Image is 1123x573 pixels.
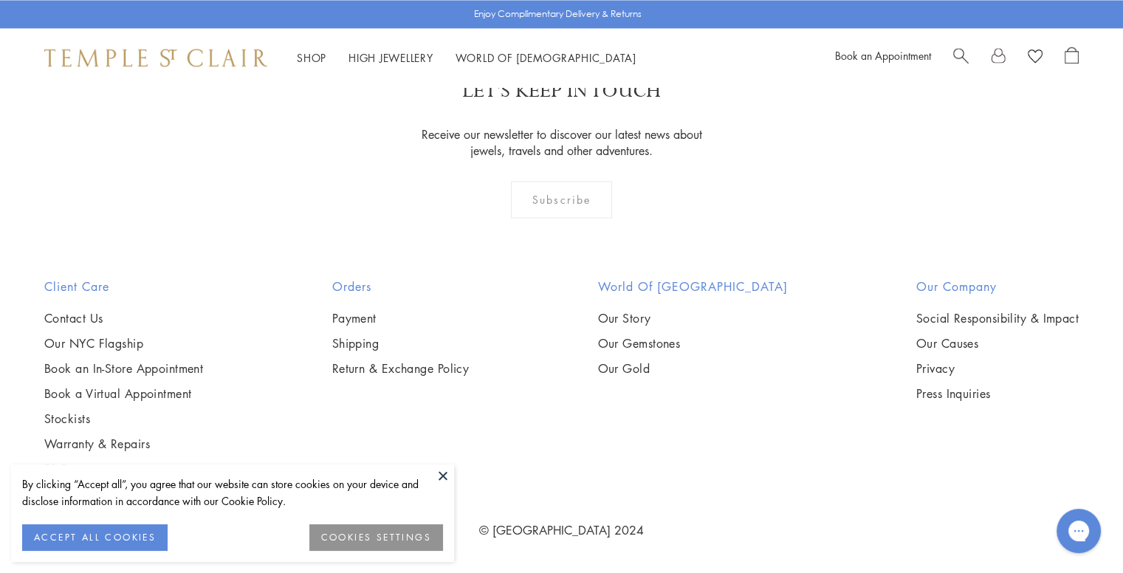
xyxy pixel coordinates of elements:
[456,50,636,65] a: World of [DEMOGRAPHIC_DATA]World of [DEMOGRAPHIC_DATA]
[44,410,203,426] a: Stockists
[916,360,1079,376] a: Privacy
[44,277,203,295] h2: Client Care
[597,277,787,295] h2: World of [GEOGRAPHIC_DATA]
[916,385,1079,401] a: Press Inquiries
[479,521,644,538] a: © [GEOGRAPHIC_DATA] 2024
[916,334,1079,351] a: Our Causes
[597,360,787,376] a: Our Gold
[332,277,470,295] h2: Orders
[953,47,969,69] a: Search
[44,334,203,351] a: Our NYC Flagship
[44,435,203,451] a: Warranty & Repairs
[1028,47,1043,69] a: View Wishlist
[332,309,470,326] a: Payment
[916,277,1079,295] h2: Our Company
[511,181,612,218] div: Subscribe
[412,126,711,159] p: Receive our newsletter to discover our latest news about jewels, travels and other adventures.
[22,476,443,509] div: By clicking “Accept all”, you agree that our website can store cookies on your device and disclos...
[309,524,443,551] button: COOKIES SETTINGS
[1049,504,1108,558] iframe: Gorgias live chat messenger
[44,309,203,326] a: Contact Us
[835,48,931,63] a: Book an Appointment
[332,360,470,376] a: Return & Exchange Policy
[44,385,203,401] a: Book a Virtual Appointment
[44,460,203,476] a: FAQs
[462,78,661,104] p: LET'S KEEP IN TOUCH
[348,50,433,65] a: High JewelleryHigh Jewellery
[474,7,642,21] p: Enjoy Complimentary Delivery & Returns
[297,49,636,67] nav: Main navigation
[332,334,470,351] a: Shipping
[297,50,326,65] a: ShopShop
[44,360,203,376] a: Book an In-Store Appointment
[44,49,267,66] img: Temple St. Clair
[22,524,168,551] button: ACCEPT ALL COOKIES
[916,309,1079,326] a: Social Responsibility & Impact
[1065,47,1079,69] a: Open Shopping Bag
[597,309,787,326] a: Our Story
[597,334,787,351] a: Our Gemstones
